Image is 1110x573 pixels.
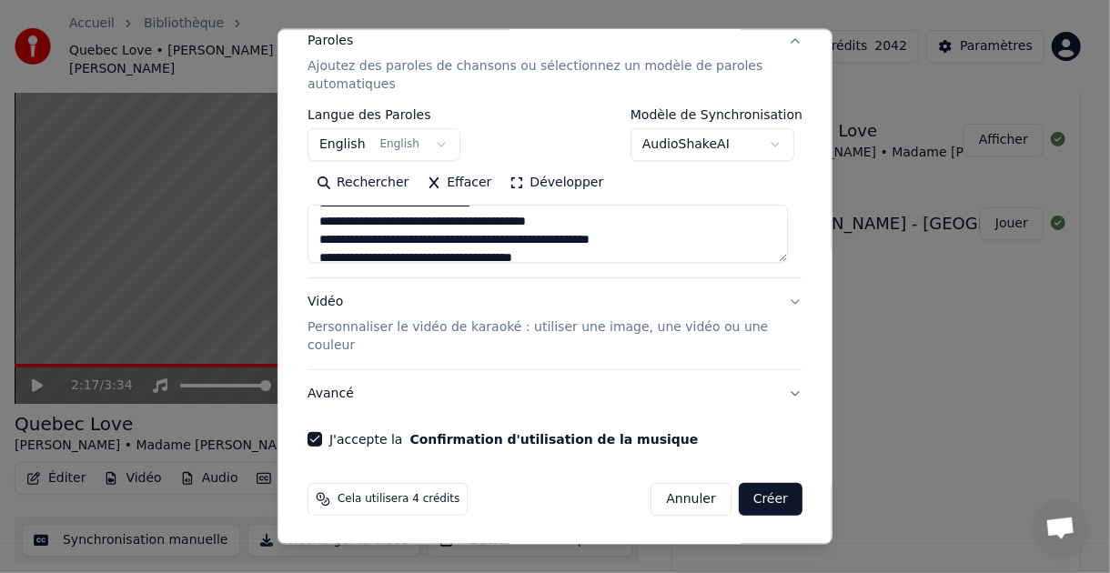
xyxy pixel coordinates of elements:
[308,107,802,276] div: ParolesAjoutez des paroles de chansons ou sélectionnez un modèle de paroles automatiques
[500,167,612,196] button: Développer
[308,16,802,107] button: ParolesAjoutez des paroles de chansons ou sélectionnez un modèle de paroles automatiques
[739,482,802,515] button: Créer
[651,482,731,515] button: Annuler
[418,167,500,196] button: Effacer
[308,31,353,49] div: Paroles
[308,56,773,93] p: Ajoutez des paroles de chansons ou sélectionnez un modèle de paroles automatiques
[308,369,802,417] button: Avancé
[338,491,459,506] span: Cela utilisera 4 crédits
[308,292,773,354] div: Vidéo
[329,432,698,445] label: J'accepte la
[631,107,802,120] label: Modèle de Synchronisation
[308,167,418,196] button: Rechercher
[409,432,698,445] button: J'accepte la
[308,317,773,354] p: Personnaliser le vidéo de karaoké : utiliser une image, une vidéo ou une couleur
[308,107,460,120] label: Langue des Paroles
[308,277,802,368] button: VidéoPersonnaliser le vidéo de karaoké : utiliser une image, une vidéo ou une couleur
